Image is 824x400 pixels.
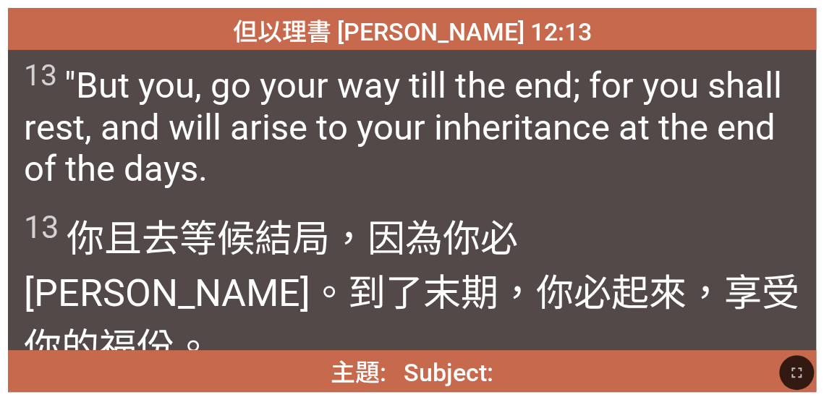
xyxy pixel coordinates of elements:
wh7093: ，因為你必[PERSON_NAME] [24,217,799,370]
sup: 13 [24,58,57,93]
span: 你且去 [24,208,800,371]
span: 但以理書 [PERSON_NAME] 12:13 [233,12,592,48]
span: "But you, go your way till the end; for you shall rest, and will arise to your inheritance at the... [24,58,800,189]
wh5117: 。到了末 [24,271,799,370]
wh3212: 等候結局 [24,217,799,370]
sup: 13 [24,209,59,246]
wh1486: 。 [174,325,212,370]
